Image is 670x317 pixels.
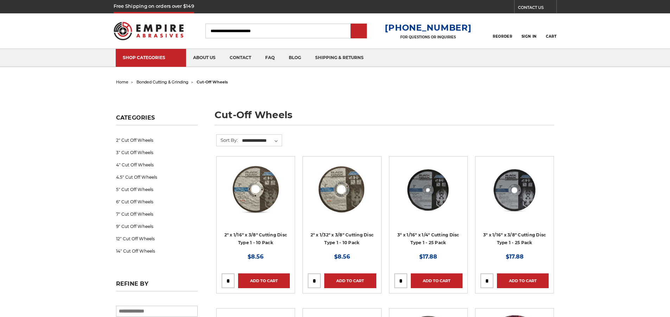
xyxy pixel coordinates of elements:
[238,273,290,288] a: Add to Cart
[228,161,284,218] img: 2" x 1/16" x 3/8" Cut Off Wheel
[222,161,290,230] a: 2" x 1/16" x 3/8" Cut Off Wheel
[114,17,184,45] img: Empire Abrasives
[282,49,308,67] a: blog
[334,253,350,260] span: $8.56
[352,24,366,38] input: Submit
[308,161,376,230] a: 2" x 1/32" x 3/8" Cut Off Wheel
[324,273,376,288] a: Add to Cart
[116,80,128,84] a: home
[224,232,287,246] a: 2" x 1/16" x 3/8" Cutting Disc Type 1 - 10 Pack
[197,80,228,84] span: cut-off wheels
[116,171,198,183] a: 4.5" Cut Off Wheels
[506,253,524,260] span: $17.88
[493,34,512,39] span: Reorder
[493,23,512,38] a: Reorder
[186,49,223,67] a: about us
[217,135,238,145] label: Sort By:
[116,183,198,196] a: 5" Cut Off Wheels
[308,49,371,67] a: shipping & returns
[116,245,198,257] a: 14" Cut Off Wheels
[385,23,471,33] a: [PHONE_NUMBER]
[419,253,437,260] span: $17.88
[116,280,198,291] h5: Refine by
[123,55,179,60] div: SHOP CATEGORIES
[248,253,263,260] span: $8.56
[483,232,546,246] a: 3" x 1/16" x 3/8" Cutting Disc Type 1 - 25 Pack
[518,4,556,13] a: CONTACT US
[116,233,198,245] a: 12" Cut Off Wheels
[546,23,556,39] a: Cart
[314,161,370,218] img: 2" x 1/32" x 3/8" Cut Off Wheel
[116,159,198,171] a: 4" Cut Off Wheels
[385,35,471,39] p: FOR QUESTIONS OR INQUIRIES
[116,146,198,159] a: 3" Cut Off Wheels
[223,49,258,67] a: contact
[394,161,462,230] a: 3” x .0625” x 1/4” Die Grinder Cut-Off Wheels by Black Hawk Abrasives
[116,196,198,208] a: 6" Cut Off Wheels
[116,220,198,233] a: 9" Cut Off Wheels
[215,110,554,125] h1: cut-off wheels
[546,34,556,39] span: Cart
[522,34,537,39] span: Sign In
[258,49,282,67] a: faq
[411,273,462,288] a: Add to Cart
[486,161,543,218] img: 3" x 1/16" x 3/8" Cutting Disc
[397,232,459,246] a: 3" x 1/16" x 1/4" Cutting Disc Type 1 - 25 Pack
[400,161,457,218] img: 3” x .0625” x 1/4” Die Grinder Cut-Off Wheels by Black Hawk Abrasives
[116,134,198,146] a: 2" Cut Off Wheels
[116,208,198,220] a: 7" Cut Off Wheels
[311,232,374,246] a: 2" x 1/32" x 3/8" Cutting Disc Type 1 - 10 Pack
[497,273,549,288] a: Add to Cart
[480,161,549,230] a: 3" x 1/16" x 3/8" Cutting Disc
[116,114,198,125] h5: Categories
[241,135,282,146] select: Sort By:
[136,80,189,84] a: bonded cutting & grinding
